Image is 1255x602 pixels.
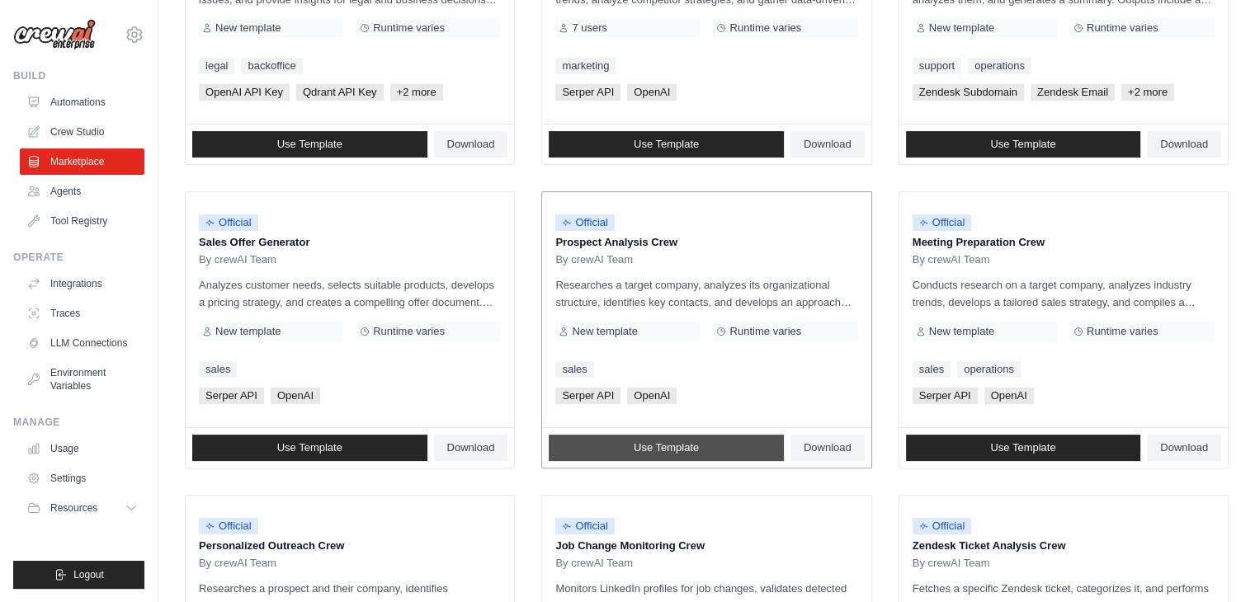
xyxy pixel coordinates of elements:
span: Use Template [277,138,342,151]
span: Runtime varies [729,21,801,35]
p: Zendesk Ticket Analysis Crew [913,538,1215,554]
span: Serper API [555,388,620,404]
a: legal [199,58,234,74]
span: Official [555,518,615,534]
a: Crew Studio [20,119,144,145]
span: OpenAI [984,388,1034,404]
span: OpenAI [271,388,320,404]
span: By crewAI Team [913,557,990,570]
a: LLM Connections [20,330,144,356]
a: sales [555,361,593,378]
p: Personalized Outreach Crew [199,538,501,554]
a: Download [790,435,865,461]
a: Use Template [549,435,784,461]
a: Download [790,131,865,158]
span: Runtime varies [373,325,445,338]
span: Zendesk Subdomain [913,84,1024,101]
button: Logout [13,561,144,589]
span: Runtime varies [1087,325,1158,338]
a: Use Template [549,131,784,158]
a: Download [434,131,508,158]
span: By crewAI Team [555,557,633,570]
span: New template [929,325,994,338]
span: Official [199,518,258,534]
a: Use Template [906,131,1141,158]
p: Prospect Analysis Crew [555,234,857,251]
a: Marketplace [20,148,144,175]
span: +2 more [390,84,443,101]
a: backoffice [241,58,302,74]
a: sales [199,361,237,378]
p: Analyzes customer needs, selects suitable products, develops a pricing strategy, and creates a co... [199,276,501,311]
span: Official [555,214,615,231]
span: New template [215,325,281,338]
span: +2 more [1121,84,1174,101]
a: sales [913,361,951,378]
p: Sales Offer Generator [199,234,501,251]
a: Automations [20,89,144,115]
a: operations [957,361,1021,378]
span: Official [913,518,972,534]
span: Runtime varies [1087,21,1158,35]
span: Download [1160,441,1208,454]
span: By crewAI Team [199,557,276,570]
a: Traces [20,300,144,327]
a: marketing [555,58,616,74]
span: New template [215,21,281,35]
span: Use Template [277,441,342,454]
p: Researches a target company, analyzes its organizational structure, identifies key contacts, and ... [555,276,857,311]
a: Download [1147,435,1221,461]
span: By crewAI Team [199,253,276,266]
a: Tool Registry [20,208,144,234]
span: By crewAI Team [913,253,990,266]
p: Job Change Monitoring Crew [555,538,857,554]
button: Resources [20,495,144,521]
div: Manage [13,416,144,429]
span: Download [447,138,495,151]
span: Use Template [990,138,1055,151]
span: OpenAI API Key [199,84,290,101]
a: Download [434,435,508,461]
span: Download [804,138,852,151]
div: Build [13,69,144,82]
span: Official [913,214,972,231]
span: Logout [73,568,104,581]
a: support [913,58,961,74]
span: 7 users [572,21,607,35]
span: Use Template [634,441,699,454]
span: By crewAI Team [555,253,633,266]
a: Usage [20,435,144,462]
span: Qdrant API Key [296,84,384,101]
span: Download [1160,138,1208,151]
span: Download [804,441,852,454]
div: Operate [13,251,144,264]
p: Meeting Preparation Crew [913,234,1215,251]
span: New template [572,325,637,338]
span: Serper API [913,388,978,404]
span: Serper API [555,84,620,101]
a: Use Template [906,435,1141,461]
a: Use Template [192,131,427,158]
p: Conducts research on a target company, analyzes industry trends, develops a tailored sales strate... [913,276,1215,311]
span: Download [447,441,495,454]
a: Settings [20,465,144,491]
span: Official [199,214,258,231]
a: Agents [20,178,144,205]
span: OpenAI [627,84,677,101]
span: Serper API [199,388,264,404]
a: Use Template [192,435,427,461]
a: Environment Variables [20,360,144,399]
span: Resources [50,501,97,515]
a: operations [968,58,1031,74]
span: New template [929,21,994,35]
span: Runtime varies [729,325,801,338]
a: Download [1147,131,1221,158]
span: Zendesk Email [1031,84,1115,101]
a: Integrations [20,270,144,297]
span: OpenAI [627,388,677,404]
span: Runtime varies [373,21,445,35]
span: Use Template [634,138,699,151]
span: Use Template [990,441,1055,454]
img: Logo [13,19,96,50]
